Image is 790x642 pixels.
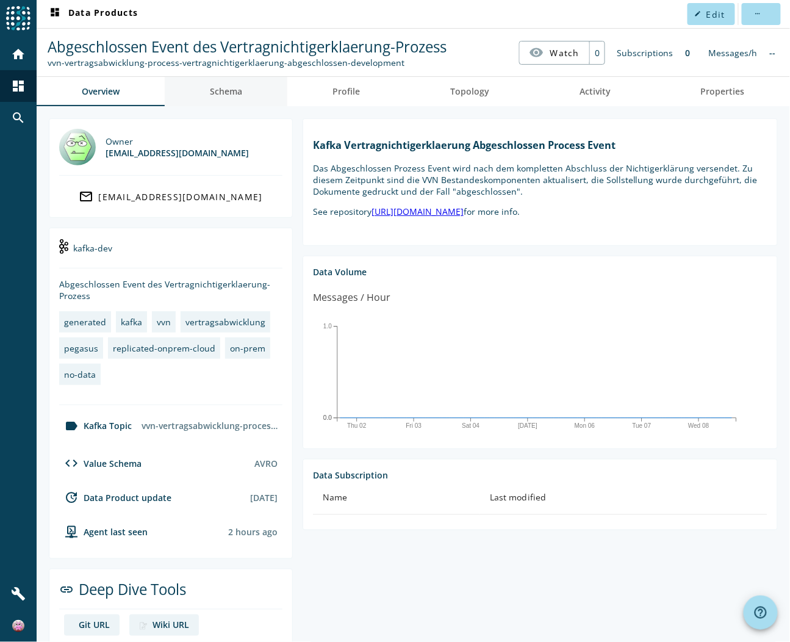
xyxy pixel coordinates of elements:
[6,6,31,31] img: spoud-logo.svg
[59,239,68,254] img: kafka-dev
[11,587,26,602] mat-icon: build
[139,622,148,630] img: deep dive image
[550,42,580,63] span: Watch
[59,524,148,539] div: agent-env-test
[530,45,544,60] mat-icon: visibility
[64,419,79,433] mat-icon: label
[106,147,249,159] div: [EMAIL_ADDRESS][DOMAIN_NAME]
[313,266,767,278] div: Data Volume
[113,342,215,354] div: replicated-onprem-cloud
[688,3,735,25] button: Edit
[323,323,332,330] text: 1.0
[48,7,62,21] mat-icon: dashboard
[59,238,282,269] div: kafka-dev
[520,41,589,63] button: Watch
[254,458,278,469] div: AVRO
[106,135,249,147] div: Owner
[59,456,142,471] div: Value Schema
[230,342,265,354] div: on-prem
[754,10,761,17] mat-icon: more_horiz
[59,579,282,610] div: Deep Dive Tools
[406,422,422,429] text: Fri 03
[313,162,767,197] p: Das Abgeschlossen Prozess Event wird nach dem kompletten Abschluss der Nichtigerklärung versendet...
[706,9,725,20] span: Edit
[701,87,745,96] span: Properties
[12,620,24,632] img: b06b951e3be450806ffcad8d680fbfb5
[43,3,143,25] button: Data Products
[137,415,282,436] div: vvn-vertragsabwicklung-process-vertragnichtigerklaerung-abgeschlossen-development
[59,186,282,207] a: [EMAIL_ADDRESS][DOMAIN_NAME]
[703,41,764,65] div: Messages/h
[11,79,26,93] mat-icon: dashboard
[313,290,390,305] div: Messages / Hour
[185,316,265,328] div: vertragsabwicklung
[210,87,242,96] span: Schema
[59,490,171,505] div: Data Product update
[589,41,605,64] div: 0
[695,10,702,17] mat-icon: edit
[680,41,697,65] div: 0
[59,278,282,301] div: Abgeschlossen Event des Vertragnichtigerklaerung-Prozess
[59,129,96,165] img: mbx_303620@mobi.ch
[11,110,26,125] mat-icon: search
[48,7,138,21] span: Data Products
[153,619,189,631] div: Wiki URL
[79,619,110,631] div: Git URL
[313,481,480,515] th: Name
[48,57,447,68] div: Kafka Topic: vvn-vertragsabwicklung-process-vertragnichtigerklaerung-abgeschlossen-development
[250,492,278,503] div: [DATE]
[64,316,106,328] div: generated
[64,490,79,505] mat-icon: update
[323,414,332,421] text: 0.0
[764,41,782,65] div: No information
[480,481,767,515] th: Last modified
[518,422,537,429] text: [DATE]
[228,526,278,538] div: Agents typically reports every 15min to 1h
[347,422,367,429] text: Thu 02
[450,87,489,96] span: Topology
[313,206,767,217] p: See repository for more info.
[82,87,120,96] span: Overview
[753,605,768,620] mat-icon: help_outline
[688,422,709,429] text: Wed 08
[580,87,611,96] span: Activity
[59,582,74,597] mat-icon: link
[633,422,652,429] text: Tue 07
[611,41,680,65] div: Subscriptions
[575,422,595,429] text: Mon 06
[157,316,171,328] div: vvn
[332,87,360,96] span: Profile
[64,615,120,636] a: deep dive imageGit URL
[79,189,94,204] mat-icon: mail_outline
[129,615,199,636] a: deep dive imageWiki URL
[64,342,98,354] div: pegasus
[121,316,142,328] div: kafka
[313,139,767,152] h1: Kafka Vertragnichtigerklaerung Abgeschlossen Process Event
[372,206,464,217] a: [URL][DOMAIN_NAME]
[313,469,767,481] div: Data Subscription
[64,369,96,380] div: no-data
[99,191,263,203] div: [EMAIL_ADDRESS][DOMAIN_NAME]
[59,419,132,433] div: Kafka Topic
[462,422,479,429] text: Sat 04
[64,456,79,471] mat-icon: code
[11,47,26,62] mat-icon: home
[48,37,447,57] span: Abgeschlossen Event des Vertragnichtigerklaerung-Prozess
